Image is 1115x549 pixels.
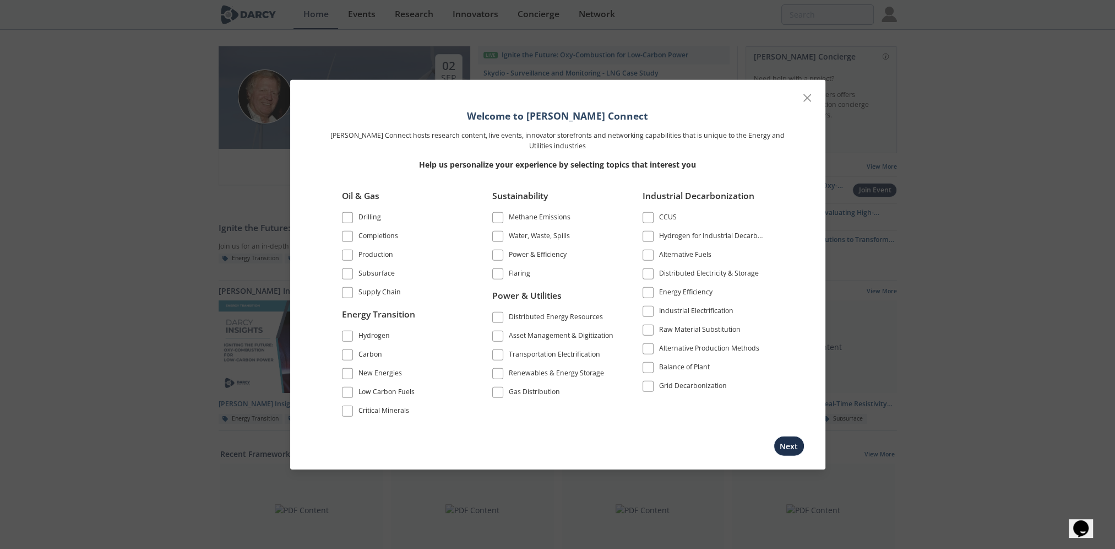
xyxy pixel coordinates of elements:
[327,131,789,151] p: [PERSON_NAME] Connect hosts research content, live events, innovator storefronts and networking c...
[358,212,381,225] div: Drilling
[509,349,600,362] div: Transportation Electrification
[659,306,733,319] div: Industrial Electrification
[358,250,393,263] div: Production
[492,289,616,310] div: Power & Utilities
[509,231,570,244] div: Water, Waste, Spills
[509,250,567,263] div: Power & Efficiency
[659,268,759,282] div: Distributed Electricity & Storage
[358,368,402,381] div: New Energies
[358,268,395,282] div: Subsurface
[358,330,390,343] div: Hydrogen
[342,190,465,211] div: Oil & Gas
[659,362,710,375] div: Balance of Plant
[358,349,382,362] div: Carbon
[492,190,616,211] div: Sustainability
[509,311,603,325] div: Distributed Energy Resources
[643,190,766,211] div: Industrial Decarbonization
[509,386,560,400] div: Gas Distribution
[327,159,789,170] p: Help us personalize your experience by selecting topics that interest you
[1069,505,1104,538] iframe: chat widget
[774,435,804,456] button: Next
[509,212,570,225] div: Methane Emissions
[659,381,727,394] div: Grid Decarbonization
[659,343,759,357] div: Alternative Production Methods
[659,287,712,300] div: Energy Efficiency
[327,109,789,123] h1: Welcome to [PERSON_NAME] Connect
[659,325,741,338] div: Raw Material Substitution
[509,268,530,282] div: Flaring
[358,405,409,418] div: Critical Minerals
[358,231,398,244] div: Completions
[659,212,677,225] div: CCUS
[358,386,415,400] div: Low Carbon Fuels
[659,231,766,244] div: Hydrogen for Industrial Decarbonization
[358,287,401,300] div: Supply Chain
[342,308,465,329] div: Energy Transition
[509,368,604,381] div: Renewables & Energy Storage
[659,250,711,263] div: Alternative Fuels
[509,330,613,343] div: Asset Management & Digitization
